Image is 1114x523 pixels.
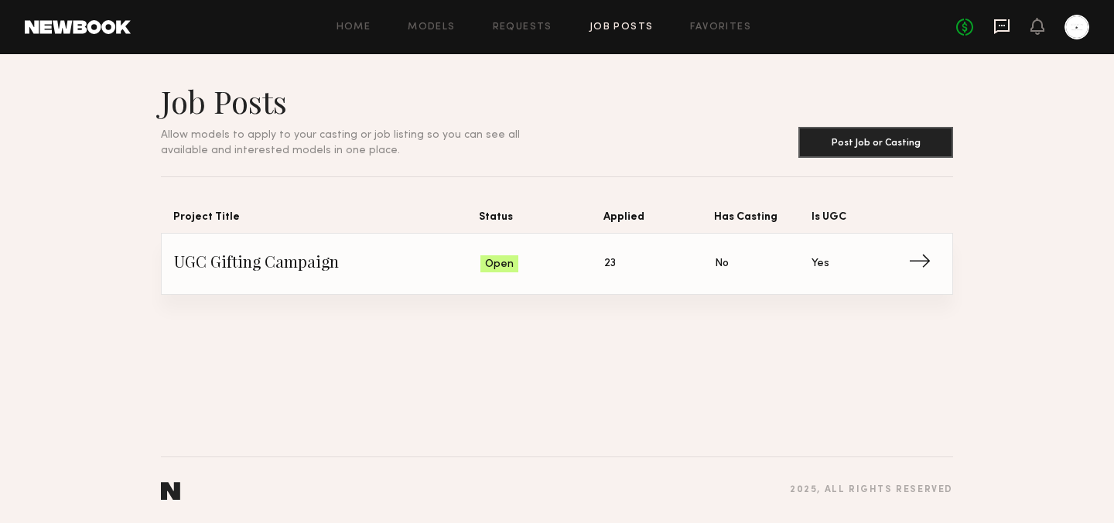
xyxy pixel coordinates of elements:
[812,208,909,233] span: Is UGC
[589,22,654,32] a: Job Posts
[798,127,953,158] button: Post Job or Casting
[493,22,552,32] a: Requests
[174,252,480,275] span: UGC Gifting Campaign
[715,255,729,272] span: No
[408,22,455,32] a: Models
[604,255,616,272] span: 23
[714,208,812,233] span: Has Casting
[485,257,514,272] span: Open
[479,208,603,233] span: Status
[603,208,714,233] span: Applied
[337,22,371,32] a: Home
[812,255,829,272] span: Yes
[173,208,479,233] span: Project Title
[790,485,953,495] div: 2025 , all rights reserved
[690,22,751,32] a: Favorites
[908,252,940,275] span: →
[174,234,940,294] a: UGC Gifting CampaignOpen23NoYes→
[161,82,557,121] h1: Job Posts
[161,130,520,156] span: Allow models to apply to your casting or job listing so you can see all available and interested ...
